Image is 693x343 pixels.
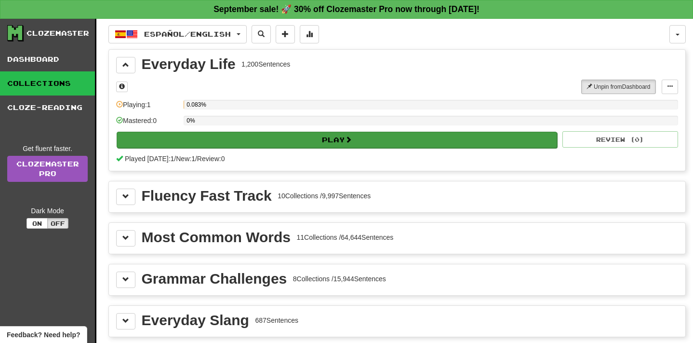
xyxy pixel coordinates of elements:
[241,59,290,69] div: 1,200 Sentences
[581,80,656,94] button: Unpin fromDashboard
[27,218,48,229] button: On
[255,316,298,325] div: 687 Sentences
[195,155,197,163] span: /
[142,272,287,286] div: Grammar Challenges
[562,131,678,148] button: Review (0)
[174,155,176,163] span: /
[278,191,371,201] div: 10 Collections / 9,997 Sentences
[116,116,179,132] div: Mastered: 0
[47,218,68,229] button: Off
[252,25,271,43] button: Search sentences
[7,206,88,216] div: Dark Mode
[125,155,174,163] span: Played [DATE]: 1
[142,189,272,203] div: Fluency Fast Track
[7,156,88,182] a: ClozemasterPro
[142,230,291,245] div: Most Common Words
[144,30,231,38] span: Español / English
[197,155,225,163] span: Review: 0
[176,155,195,163] span: New: 1
[7,144,88,153] div: Get fluent faster.
[7,330,80,340] span: Open feedback widget
[293,274,386,284] div: 8 Collections / 15,944 Sentences
[117,132,557,148] button: Play
[108,25,247,43] button: Español/English
[27,28,89,38] div: Clozemaster
[276,25,295,43] button: Add sentence to collection
[213,4,480,14] strong: September sale! 🚀 30% off Clozemaster Pro now through [DATE]!
[296,233,393,242] div: 11 Collections / 64,644 Sentences
[142,57,236,71] div: Everyday Life
[116,100,179,116] div: Playing: 1
[300,25,319,43] button: More stats
[142,313,249,328] div: Everyday Slang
